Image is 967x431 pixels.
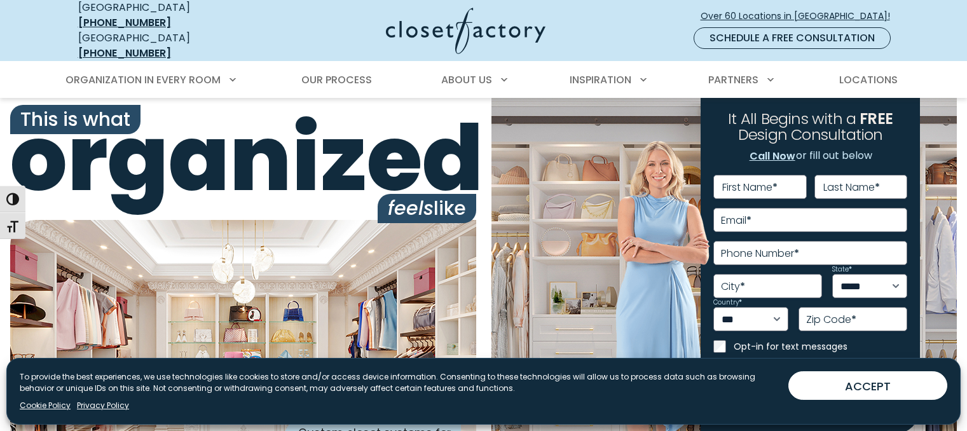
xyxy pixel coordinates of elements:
[700,5,901,27] a: Over 60 Locations in [GEOGRAPHIC_DATA]!
[386,8,545,54] img: Closet Factory Logo
[708,72,758,87] span: Partners
[78,46,171,60] a: [PHONE_NUMBER]
[10,114,476,204] span: organized
[65,72,221,87] span: Organization in Every Room
[20,400,71,411] a: Cookie Policy
[788,371,947,400] button: ACCEPT
[839,72,898,87] span: Locations
[694,27,891,49] a: Schedule a Free Consultation
[78,15,171,30] a: [PHONE_NUMBER]
[701,10,900,23] span: Over 60 Locations in [GEOGRAPHIC_DATA]!
[378,194,476,223] span: like
[77,400,129,411] a: Privacy Policy
[441,72,492,87] span: About Us
[57,62,911,98] nav: Primary Menu
[570,72,631,87] span: Inspiration
[78,31,263,61] div: [GEOGRAPHIC_DATA]
[20,371,778,394] p: To provide the best experiences, we use technologies like cookies to store and/or access device i...
[388,195,434,222] i: feels
[301,72,372,87] span: Our Process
